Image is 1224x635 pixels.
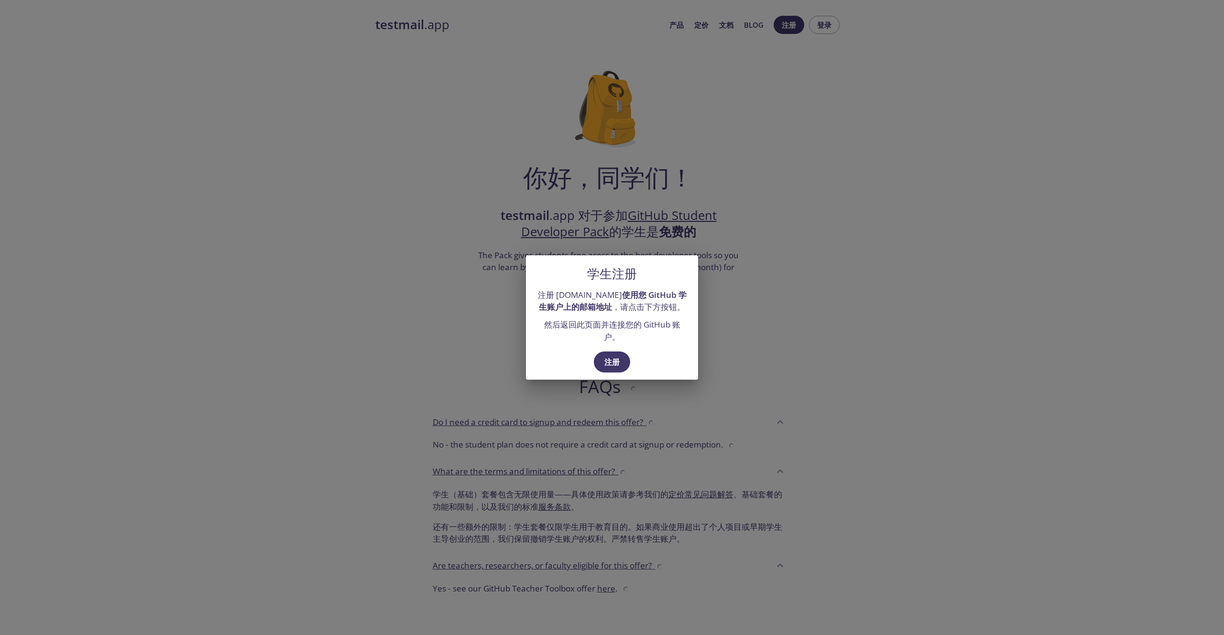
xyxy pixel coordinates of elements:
[594,351,630,372] button: 注册
[539,289,687,313] strong: 使用您 GitHub 学生账户上的邮箱地址
[604,357,620,367] font: 注册
[538,289,687,313] font: 注册 [DOMAIN_NAME] ，请点击下方按钮。
[587,265,637,282] font: 学生注册
[544,319,680,342] font: 然后返回此页面并连接您的 GitHub 账户。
